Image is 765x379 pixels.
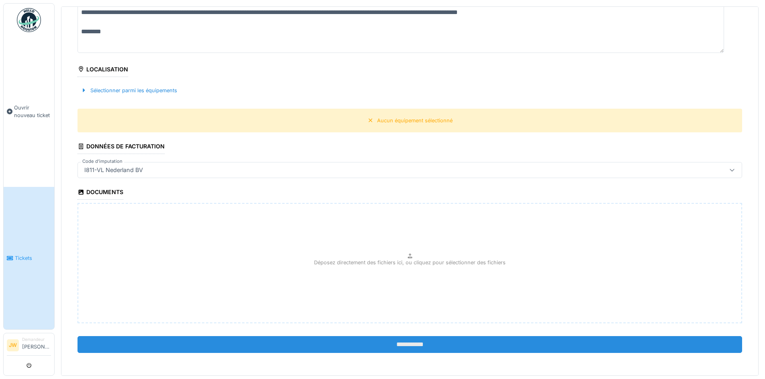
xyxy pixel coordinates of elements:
[78,140,165,154] div: Données de facturation
[314,259,506,266] p: Déposez directement des fichiers ici, ou cliquez pour sélectionner des fichiers
[22,336,51,343] div: Demandeur
[377,117,453,124] div: Aucun équipement sélectionné
[14,104,51,119] span: Ouvrir nouveau ticket
[81,158,124,165] label: Code d'imputation
[7,336,51,356] a: JW Demandeur[PERSON_NAME]
[4,187,54,330] a: Tickets
[4,36,54,187] a: Ouvrir nouveau ticket
[7,339,19,351] li: JW
[78,186,123,200] div: Documents
[22,336,51,354] li: [PERSON_NAME]
[78,63,128,77] div: Localisation
[81,166,146,174] div: I811-VL Nederland BV
[15,254,51,262] span: Tickets
[78,85,180,96] div: Sélectionner parmi les équipements
[17,8,41,32] img: Badge_color-CXgf-gQk.svg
